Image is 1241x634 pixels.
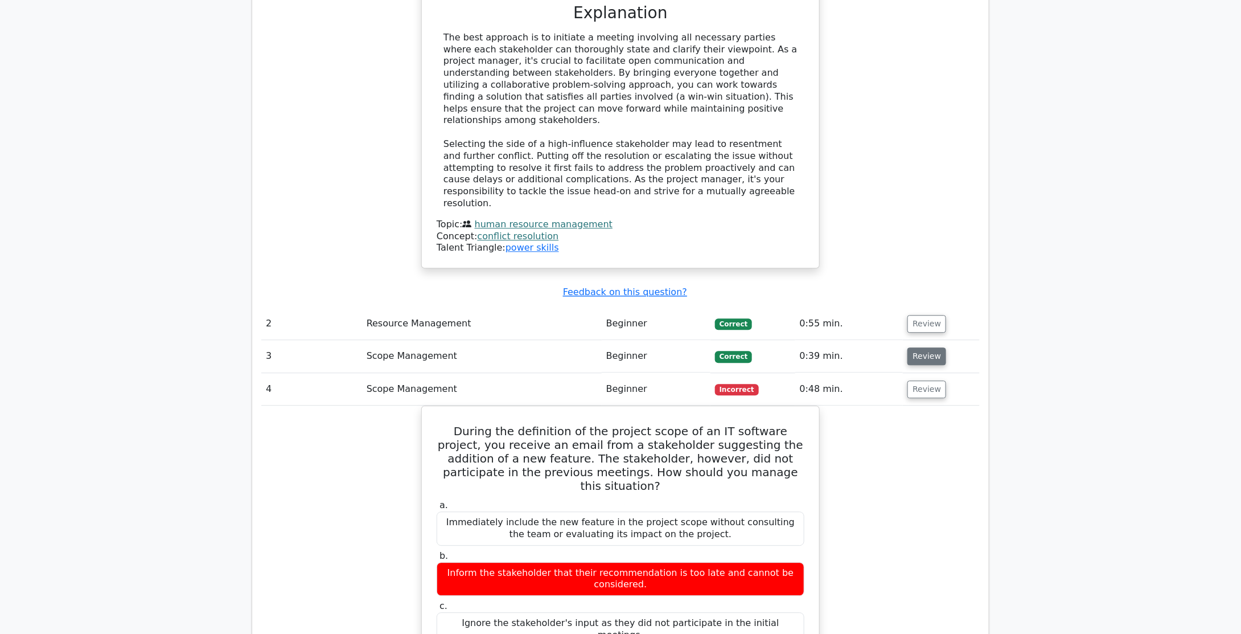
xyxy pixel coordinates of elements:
button: Review [907,315,946,333]
button: Review [907,381,946,398]
td: Scope Management [362,340,602,373]
button: Review [907,347,946,365]
h3: Explanation [443,3,798,23]
span: Incorrect [715,384,759,395]
td: 3 [261,340,362,373]
td: Beginner [602,373,710,406]
div: Concept: [437,231,804,243]
a: power skills [506,242,559,253]
td: Scope Management [362,373,602,406]
a: human resource management [475,219,613,230]
td: 0:48 min. [795,373,903,406]
td: Beginner [602,340,710,373]
td: 0:39 min. [795,340,903,373]
td: 2 [261,308,362,340]
td: Beginner [602,308,710,340]
a: conflict resolution [478,231,559,242]
td: 4 [261,373,362,406]
div: The best approach is to initiate a meeting involving all necessary parties where each stakeholder... [443,32,798,210]
div: Topic: [437,219,804,231]
span: b. [439,550,448,561]
span: c. [439,600,447,611]
div: Talent Triangle: [437,219,804,254]
span: Correct [715,318,752,330]
h5: During the definition of the project scope of an IT software project, you receive an email from a... [435,424,806,493]
td: Resource Management [362,308,602,340]
td: 0:55 min. [795,308,903,340]
span: Correct [715,351,752,362]
div: Inform the stakeholder that their recommendation is too late and cannot be considered. [437,562,804,596]
div: Immediately include the new feature in the project scope without consulting the team or evaluatin... [437,512,804,546]
span: a. [439,500,448,510]
a: Feedback on this question? [563,287,687,297]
